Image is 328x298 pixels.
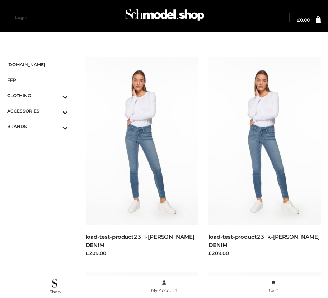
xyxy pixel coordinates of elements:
span: My Account [151,288,177,293]
a: BRANDSToggle Submenu [7,119,68,134]
span: .Shop [48,289,61,294]
button: Toggle Submenu [43,119,68,134]
a: load-test-product23_k-[PERSON_NAME] DENIM [208,233,319,248]
a: £0.00 [297,18,310,22]
button: Toggle Submenu [43,103,68,119]
span: FFP [7,76,68,84]
a: My Account [109,279,219,295]
button: Toggle Submenu [43,88,68,103]
bdi: 0.00 [297,17,310,23]
a: CLOTHINGToggle Submenu [7,88,68,103]
img: Schmodel Admin 964 [123,4,206,29]
span: CLOTHING [7,91,68,100]
a: Schmodel Admin 964 [122,6,206,29]
a: ACCESSORIESToggle Submenu [7,103,68,119]
a: Login [15,15,27,20]
a: Cart [219,279,328,295]
span: Cart [269,288,278,293]
div: £209.00 [208,249,321,257]
a: load-test-product23_l-[PERSON_NAME] DENIM [86,233,195,248]
span: £ [297,17,300,23]
a: [DOMAIN_NAME] [7,57,68,72]
span: BRANDS [7,122,68,130]
span: ACCESSORIES [7,107,68,115]
img: .Shop [52,279,57,288]
a: FFP [7,72,68,88]
div: £209.00 [86,249,198,257]
span: [DOMAIN_NAME] [7,60,68,69]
